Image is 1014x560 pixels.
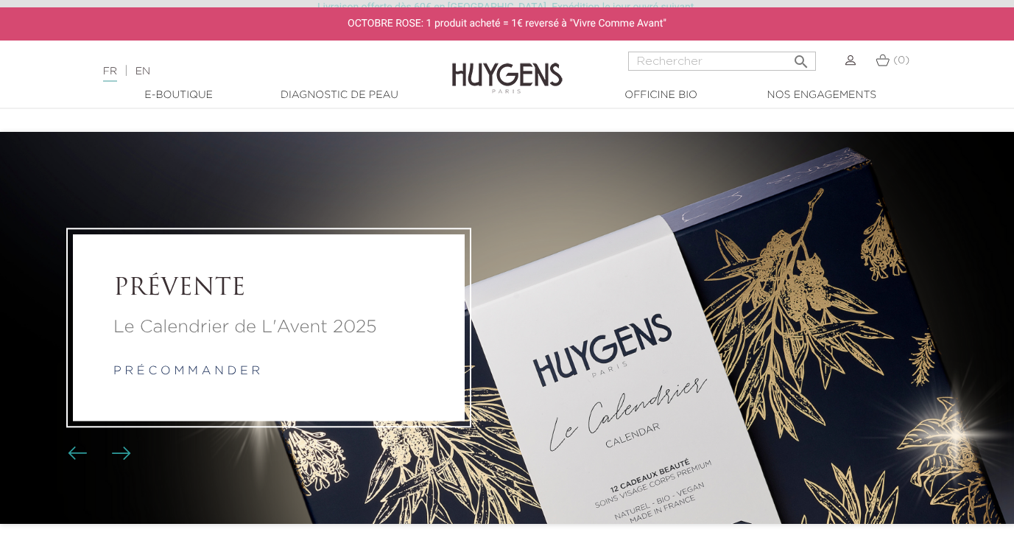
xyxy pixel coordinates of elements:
[74,443,122,465] div: Boutons du carrousel
[105,88,253,103] a: E-Boutique
[113,315,424,341] a: Le Calendrier de L'Avent 2025
[135,66,150,77] a: EN
[788,47,814,67] button: 
[893,55,909,66] span: (0)
[113,275,424,303] a: PRÉVENTE
[103,66,117,82] a: FR
[452,39,563,96] img: Huygens
[748,88,895,103] a: Nos engagements
[588,88,735,103] a: Officine Bio
[792,49,810,66] i: 
[96,63,412,80] div: |
[113,366,260,378] a: p r é c o m m a n d e r
[266,88,413,103] a: Diagnostic de peau
[628,52,816,71] input: Rechercher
